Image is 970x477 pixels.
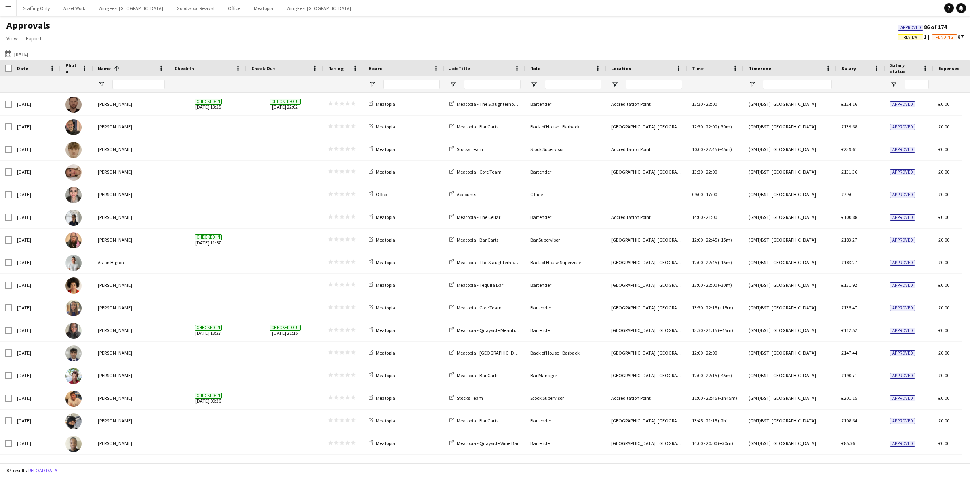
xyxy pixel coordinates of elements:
span: £0.00 [938,327,949,333]
span: Meatopia [376,214,395,220]
div: Accreditation Point [606,387,687,409]
span: 12:00 [692,350,703,356]
span: Meatopia - The Slaughterhouse [457,101,521,107]
div: Bartender [525,432,606,454]
div: [DATE] [12,206,61,228]
a: View [3,33,21,44]
div: (GMT/BST) [GEOGRAPHIC_DATA] [744,455,837,477]
span: - [704,214,705,220]
img: Ben Byrne [65,345,82,361]
span: £0.00 [938,214,949,220]
span: Meatopia [376,146,395,152]
span: (-15m) [718,237,732,243]
span: £0.00 [938,259,949,265]
img: Aidan Collins [65,119,82,135]
button: Open Filter Menu [890,81,897,88]
span: Meatopia [376,259,395,265]
a: Meatopia [369,259,395,265]
a: Office [369,191,388,198]
div: [PERSON_NAME] [93,116,170,138]
a: Meatopia [369,305,395,311]
span: 22:45 [706,146,717,152]
button: Wing Fest [GEOGRAPHIC_DATA] [280,0,358,16]
span: Stocks Team [457,395,483,401]
div: (GMT/BST) [GEOGRAPHIC_DATA] [744,116,837,138]
div: Bar Manager [525,364,606,387]
span: £139.68 [841,124,857,130]
div: [GEOGRAPHIC_DATA], [GEOGRAPHIC_DATA], [GEOGRAPHIC_DATA] [606,296,687,319]
div: Accreditation Point [606,93,687,115]
span: - [704,101,705,107]
div: Aston Higton [93,251,170,273]
span: 22:00 [706,282,717,288]
span: 86 of 174 [898,23,947,31]
span: £112.52 [841,327,857,333]
button: [DATE] [3,49,30,59]
span: 12:30 [692,124,703,130]
span: (-30m) [718,124,732,130]
span: Checked-in [195,325,222,331]
div: Stock Supervisor [525,138,606,160]
a: Meatopia - The Cellar [449,214,500,220]
span: Meatopia [376,305,395,311]
a: Meatopia - Core Team [449,169,502,175]
div: (GMT/BST) [GEOGRAPHIC_DATA] [744,138,837,160]
div: (GMT/BST) [GEOGRAPHIC_DATA] [744,229,837,251]
span: £147.44 [841,350,857,356]
a: Meatopia [369,350,395,356]
span: Approved [890,237,915,243]
span: Approved [900,25,921,30]
a: Accounts [449,191,476,198]
div: [PERSON_NAME] [93,319,170,341]
span: 21:00 [706,214,717,220]
div: (GMT/BST) [GEOGRAPHIC_DATA] [744,342,837,364]
input: Salary status Filter Input [905,80,929,89]
div: [DATE] [12,364,61,387]
span: Role [530,65,540,71]
div: [DATE] [12,319,61,341]
div: [GEOGRAPHIC_DATA], [GEOGRAPHIC_DATA], [GEOGRAPHIC_DATA] [606,319,687,341]
button: Open Filter Menu [611,81,618,88]
a: Stocks Team [449,395,483,401]
button: Wing Fest [GEOGRAPHIC_DATA] [92,0,170,16]
button: Meatopia [247,0,280,16]
a: Meatopia - Bar Carts [449,418,498,424]
span: Meatopia - Bar Carts [457,124,498,130]
span: £0.00 [938,124,949,130]
div: [PERSON_NAME] [93,296,170,319]
button: Goodwood Revival [170,0,221,16]
div: Accreditation Point [606,206,687,228]
div: Stock Supervisor [525,387,606,409]
div: [PERSON_NAME] [93,229,170,251]
span: [DATE] 22:02 [251,93,318,115]
input: Timezone Filter Input [763,80,832,89]
div: [PERSON_NAME] [93,93,170,115]
span: £0.00 [938,350,949,356]
span: Meatopia - The Slaughterhouse BOH [457,259,531,265]
div: [GEOGRAPHIC_DATA], [GEOGRAPHIC_DATA], [GEOGRAPHIC_DATA] [606,432,687,454]
span: £7.50 [841,191,852,198]
span: Approved [890,282,915,288]
div: (GMT/BST) [GEOGRAPHIC_DATA] [744,274,837,296]
span: 13:30 [692,327,703,333]
span: [DATE] 13:27 [175,319,242,341]
a: Meatopia [369,124,395,130]
div: Bartender [525,274,606,296]
span: (+15m) [718,305,733,311]
div: Back of House - Barback [525,116,606,138]
a: Meatopia - Core Team [449,305,502,311]
span: - [704,350,705,356]
span: Meatopia [376,282,395,288]
span: Approved [890,124,915,130]
a: Meatopia [369,237,395,243]
span: £124.16 [841,101,857,107]
span: £131.36 [841,169,857,175]
button: Reload data [27,466,59,475]
a: Meatopia - Bar Carts [449,372,498,378]
div: [GEOGRAPHIC_DATA], [GEOGRAPHIC_DATA], [GEOGRAPHIC_DATA] [606,410,687,432]
span: Rating [328,65,344,71]
a: Meatopia - Bar Carts [449,237,498,243]
span: (-30m) [718,282,732,288]
span: Meatopia [376,372,395,378]
span: Timezone [749,65,771,71]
